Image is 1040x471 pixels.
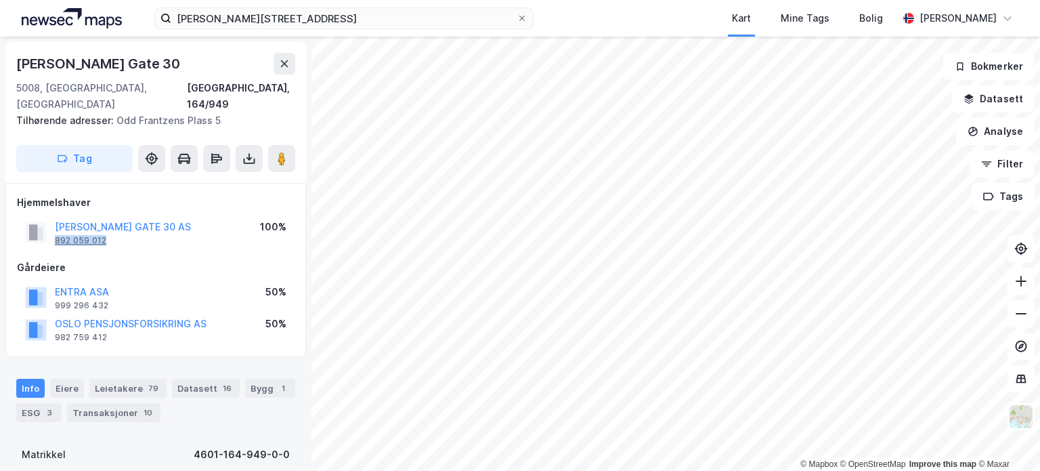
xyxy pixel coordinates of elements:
[260,219,286,235] div: 100%
[17,260,295,276] div: Gårdeiere
[55,300,108,311] div: 999 296 432
[67,403,160,422] div: Transaksjoner
[22,447,66,463] div: Matrikkel
[43,406,56,419] div: 3
[919,10,997,26] div: [PERSON_NAME]
[972,183,1035,210] button: Tags
[781,10,829,26] div: Mine Tags
[187,80,295,112] div: [GEOGRAPHIC_DATA], 164/949
[909,459,976,469] a: Improve this map
[194,447,290,463] div: 4601-164-949-0-0
[1008,404,1034,430] img: Z
[800,459,838,469] a: Mapbox
[16,112,284,129] div: Odd Frantzens Plass 5
[276,382,290,395] div: 1
[16,115,116,126] span: Tilhørende adresser:
[17,194,295,211] div: Hjemmelshaver
[859,10,883,26] div: Bolig
[265,316,286,332] div: 50%
[16,403,62,422] div: ESG
[146,382,161,395] div: 79
[172,379,240,398] div: Datasett
[840,459,906,469] a: OpenStreetMap
[16,80,187,112] div: 5008, [GEOGRAPHIC_DATA], [GEOGRAPHIC_DATA]
[952,85,1035,112] button: Datasett
[245,379,295,398] div: Bygg
[972,406,1040,471] div: Kontrollprogram for chat
[956,118,1035,145] button: Analyse
[220,382,234,395] div: 16
[972,406,1040,471] iframe: Chat Widget
[22,8,122,28] img: logo.a4113a55bc3d86da70a041830d287a7e.svg
[171,8,517,28] input: Søk på adresse, matrikkel, gårdeiere, leietakere eller personer
[50,379,84,398] div: Eiere
[55,235,106,246] div: 892 059 012
[970,150,1035,178] button: Filter
[55,332,107,343] div: 982 759 412
[943,53,1035,80] button: Bokmerker
[16,145,133,172] button: Tag
[732,10,751,26] div: Kart
[89,379,167,398] div: Leietakere
[141,406,155,419] div: 10
[265,284,286,300] div: 50%
[16,53,183,75] div: [PERSON_NAME] Gate 30
[16,379,45,398] div: Info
